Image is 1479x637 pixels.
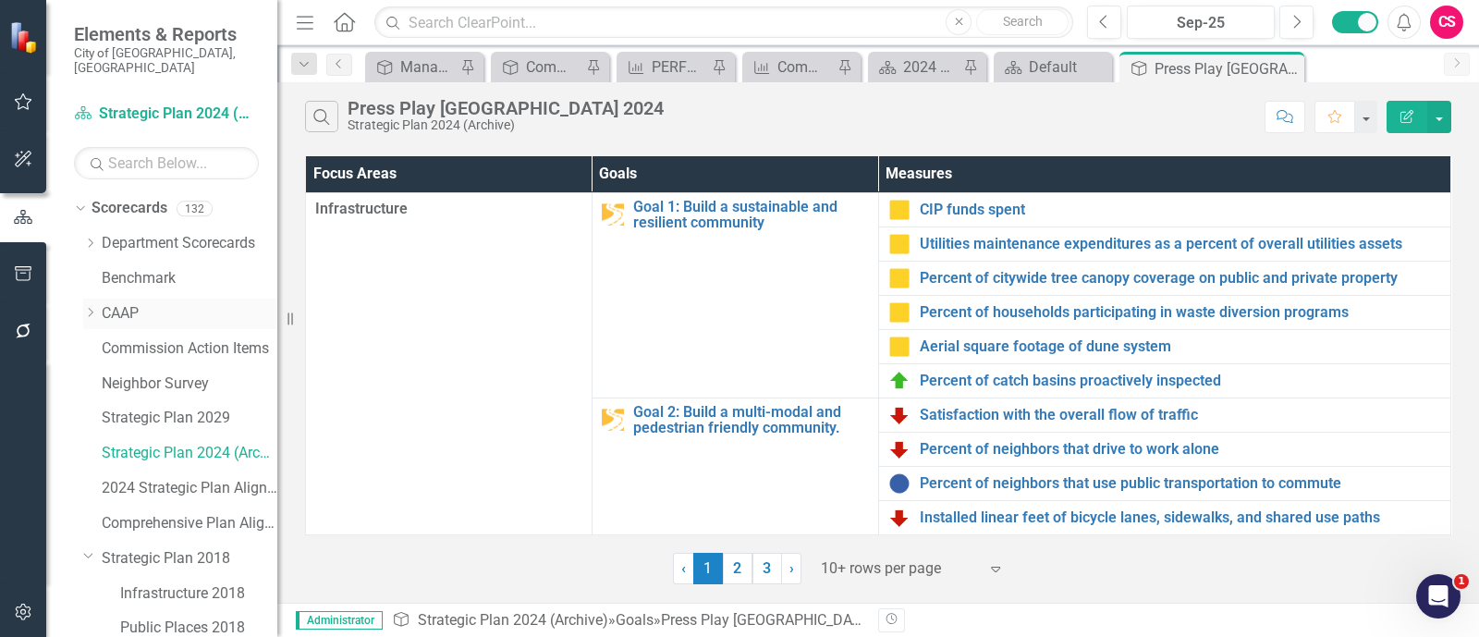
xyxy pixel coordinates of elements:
[526,55,581,79] div: Community Dashboard Measures
[878,261,1451,295] td: Double-Click to Edit Right Click for Context Menu
[878,295,1451,329] td: Double-Click to Edit Right Click for Context Menu
[102,338,277,360] a: Commission Action Items
[374,6,1073,39] input: Search ClearPoint...
[1003,14,1043,29] span: Search
[888,336,911,358] img: Monitoring Progress
[888,267,911,289] img: Monitoring Progress
[681,559,686,577] span: ‹
[920,407,1442,423] a: Satisfaction with the overall flow of traffic
[315,199,582,220] span: Infrastructure
[602,203,624,226] img: Infrastructure
[621,55,707,79] a: PERFORMANCE MEASURES
[102,478,277,499] a: 2024 Strategic Plan Alignment
[348,118,664,132] div: Strategic Plan 2024 (Archive)
[592,192,878,398] td: Double-Click to Edit Right Click for Context Menu
[1416,574,1461,619] iframe: Intercom live chat
[102,443,277,464] a: Strategic Plan 2024 (Archive)
[400,55,456,79] div: Manage Reports
[102,303,277,325] a: CAAP
[878,432,1451,466] td: Double-Click to Edit Right Click for Context Menu
[888,472,911,495] img: Information Unavailable
[878,192,1451,227] td: Double-Click to Edit Right Click for Context Menu
[74,104,259,125] a: Strategic Plan 2024 (Archive)
[616,611,654,629] a: Goals
[74,23,259,45] span: Elements & Reports
[752,553,782,584] a: 3
[602,409,624,431] img: Infrastructure
[102,268,277,289] a: Benchmark
[789,559,794,577] span: ›
[920,270,1442,287] a: Percent of citywide tree canopy coverage on public and private property
[878,329,1451,363] td: Double-Click to Edit Right Click for Context Menu
[102,548,277,570] a: Strategic Plan 2018
[418,611,608,629] a: Strategic Plan 2024 (Archive)
[976,9,1069,35] button: Search
[102,374,277,395] a: Neighbor Survey
[177,201,213,216] div: 132
[652,55,707,79] div: PERFORMANCE MEASURES
[296,611,383,630] span: Administrator
[920,236,1442,252] a: Utilities maintenance expenditures as a percent of overall utilities assets
[348,98,664,118] div: Press Play [GEOGRAPHIC_DATA] 2024
[888,233,911,255] img: Monitoring Progress
[920,304,1442,321] a: Percent of households participating in waste diversion programs
[747,55,833,79] a: Community Court service provider referral rate
[370,55,456,79] a: Manage Reports
[102,233,277,254] a: Department Scorecards
[693,553,723,584] span: 1
[723,553,752,584] a: 2
[888,199,911,221] img: Monitoring Progress
[74,147,259,179] input: Search Below...
[495,55,581,79] a: Community Dashboard Measures
[873,55,959,79] a: 2024 Strategic Plan Alignment
[878,466,1451,500] td: Double-Click to Edit Right Click for Context Menu
[878,398,1451,432] td: Double-Click to Edit Right Click for Context Menu
[592,398,878,534] td: Double-Click to Edit Right Click for Context Menu
[888,438,911,460] img: Reviewing for Improvement
[878,363,1451,398] td: Double-Click to Edit Right Click for Context Menu
[1133,12,1268,34] div: Sep-25
[888,507,911,529] img: Reviewing for Improvement
[1029,55,1107,79] div: Default
[878,500,1451,534] td: Double-Click to Edit Right Click for Context Menu
[998,55,1107,79] a: Default
[74,45,259,76] small: City of [GEOGRAPHIC_DATA], [GEOGRAPHIC_DATA]
[920,338,1442,355] a: Aerial square footage of dune system
[888,301,911,324] img: Monitoring Progress
[920,202,1442,218] a: CIP funds spent
[102,513,277,534] a: Comprehensive Plan Alignment
[120,583,277,605] a: Infrastructure 2018
[920,373,1442,389] a: Percent of catch basins proactively inspected
[1454,574,1469,589] span: 1
[306,192,593,534] td: Double-Click to Edit
[920,441,1442,458] a: Percent of neighbors that drive to work alone
[920,475,1442,492] a: Percent of neighbors that use public transportation to commute
[777,55,833,79] div: Community Court service provider referral rate
[392,610,864,631] div: » »
[920,509,1442,526] a: Installed linear feet of bicycle lanes, sidewalks, and shared use paths
[9,20,42,53] img: ClearPoint Strategy
[661,611,910,629] div: Press Play [GEOGRAPHIC_DATA] 2024
[888,370,911,392] img: Proceeding as Planned
[903,55,959,79] div: 2024 Strategic Plan Alignment
[92,198,167,219] a: Scorecards
[878,227,1451,261] td: Double-Click to Edit Right Click for Context Menu
[633,404,869,436] a: Goal 2: Build a multi-modal and pedestrian friendly community.
[102,408,277,429] a: Strategic Plan 2029
[1430,6,1463,39] button: CS
[1155,57,1300,80] div: Press Play [GEOGRAPHIC_DATA] 2024
[888,404,911,426] img: Reviewing for Improvement
[1127,6,1275,39] button: Sep-25
[633,199,869,231] a: Goal 1: Build a sustainable and resilient community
